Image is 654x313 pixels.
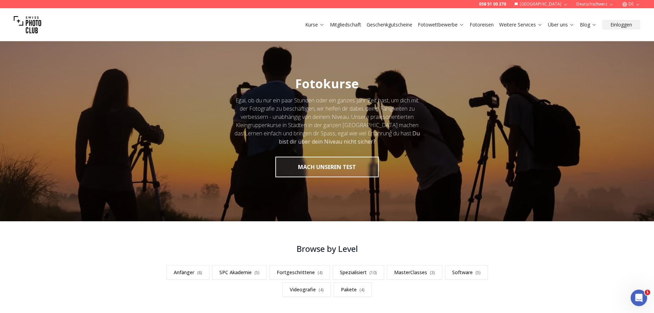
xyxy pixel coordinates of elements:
[92,214,137,242] button: Nachrichten
[10,152,127,172] div: Kann ich Fotos einreichen, die ich mit meinem Handy aufgenommen habe?
[359,287,365,293] span: ( 4 )
[46,214,91,242] button: Hilfe
[14,184,115,191] div: Eine Frage stellen
[364,20,415,30] button: Geschenkgutscheine
[100,232,129,236] span: Nachrichten
[14,13,30,24] img: logo
[602,20,640,30] button: Einloggen
[14,60,124,84] p: Wie können wir helfen?
[7,178,130,212] div: Eine Frage stellenWir antworten in der Regel innerhalb einer Stunde
[15,232,31,236] span: Home
[475,270,481,276] span: ( 5 )
[577,20,599,30] button: Blog
[14,11,41,38] img: Swiss photo club
[333,265,384,280] a: Spezialisiert(10)
[14,135,115,149] div: Welche Kamera und Fotoausrüstung empfiehlt ihr für mich?
[212,265,267,280] a: SPC Akademie(5)
[197,270,202,276] span: ( 8 )
[367,21,412,28] a: Geschenkgutscheine
[269,265,330,280] a: Fortgeschrittene(4)
[467,20,496,30] button: Fotoreisen
[295,75,359,92] span: Fotokurse
[418,21,464,28] a: Fotowettbewerbe
[334,282,372,297] a: Pakete(4)
[545,20,577,30] button: Über uns
[302,20,327,30] button: Kurse
[118,11,130,23] div: Schließen
[80,11,94,25] img: Profile image for Osan
[318,270,323,276] span: ( 4 )
[387,265,442,280] a: MasterClasses(3)
[14,49,124,60] p: Hallo 👋
[330,21,361,28] a: Mitgliedschaft
[10,132,127,152] div: Welche Kamera und Fotoausrüstung empfiehlt ihr für mich?
[93,11,107,25] img: Profile image for Quim
[10,96,127,109] button: Nach Hilfe suchen
[548,21,574,28] a: Über uns
[283,282,331,297] a: Videografie(4)
[157,243,497,254] h3: Browse by Level
[479,1,506,7] a: 058 51 00 270
[234,96,421,146] div: Egal, ob du nur ein paar Stunden oder ein ganzes Jahr Zeit hast, um dich mit der Fotografie zu be...
[580,21,597,28] a: Blog
[63,232,74,236] span: Hilfe
[430,270,435,276] span: ( 3 )
[496,20,545,30] button: Weitere Services
[10,112,127,132] div: Gibt es für jeden Fotowettbewerb ein bestimmtes Thema?
[319,287,324,293] span: ( 4 )
[275,157,379,177] button: MACH UNSEREN TEST
[415,20,467,30] button: Fotowettbewerbe
[645,290,650,295] span: 1
[167,265,209,280] a: Anfänger(8)
[445,265,488,280] a: Software(5)
[631,290,647,306] iframe: Intercom live chat
[499,21,542,28] a: Weitere Services
[14,191,115,206] div: Wir antworten in der Regel innerhalb einer Stunde
[67,11,81,25] img: Profile image for Jean-Baptiste
[254,270,260,276] span: ( 5 )
[327,20,364,30] button: Mitgliedschaft
[14,115,115,129] div: Gibt es für jeden Fotowettbewerb ein bestimmtes Thema?
[305,21,324,28] a: Kurse
[369,270,377,276] span: ( 10 )
[14,99,63,106] span: Nach Hilfe suchen
[14,155,115,169] div: Kann ich Fotos einreichen, die ich mit meinem Handy aufgenommen habe?
[470,21,494,28] a: Fotoreisen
